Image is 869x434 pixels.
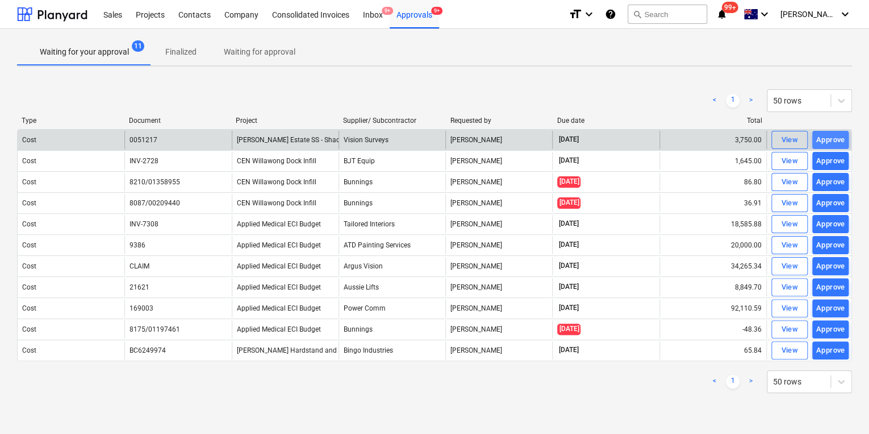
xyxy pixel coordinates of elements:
[771,152,808,170] button: View
[445,173,552,191] div: [PERSON_NAME]
[22,178,36,186] div: Cost
[557,324,580,334] span: [DATE]
[557,345,579,355] span: [DATE]
[22,220,36,228] div: Cost
[445,131,552,149] div: [PERSON_NAME]
[812,173,849,191] button: Approve
[659,236,766,254] div: 20,000.00
[129,199,180,207] div: 8087/00209440
[659,320,766,338] div: -48.36
[659,299,766,317] div: 92,110.59
[557,135,579,144] span: [DATE]
[781,302,798,315] div: View
[129,157,158,165] div: INV-2728
[445,278,552,296] div: [PERSON_NAME]
[659,173,766,191] div: 86.80
[445,194,552,212] div: [PERSON_NAME]
[771,257,808,275] button: View
[339,215,445,233] div: Tailored Interiors
[557,219,579,229] span: [DATE]
[771,131,808,149] button: View
[816,239,845,252] div: Approve
[557,282,579,292] span: [DATE]
[339,320,445,338] div: Bunnings
[22,241,36,249] div: Cost
[237,283,321,291] span: Applied Medical ECI Budget
[445,236,552,254] div: [PERSON_NAME]
[237,262,321,270] span: Applied Medical ECI Budget
[237,136,373,144] span: Patrick Estate SS - Shade Structure
[628,5,707,24] button: Search
[816,197,845,210] div: Approve
[22,262,36,270] div: Cost
[22,283,36,291] div: Cost
[816,260,845,273] div: Approve
[129,283,149,291] div: 21621
[816,155,845,168] div: Approve
[339,173,445,191] div: Bunnings
[339,341,445,359] div: Bingo Industries
[758,7,771,21] i: keyboard_arrow_down
[129,262,149,270] div: CLAIM
[781,176,798,189] div: View
[744,94,758,108] a: Next page
[771,194,808,212] button: View
[781,323,798,336] div: View
[339,236,445,254] div: ATD Painting Services
[812,299,849,317] button: Approve
[343,117,441,125] div: Supplier/ Subcontractor
[339,257,445,275] div: Argus Vision
[557,240,579,250] span: [DATE]
[445,299,552,317] div: [PERSON_NAME]
[722,2,738,13] span: 99+
[708,94,721,108] a: Previous page
[605,7,616,21] i: Knowledge base
[659,131,766,149] div: 3,750.00
[237,304,321,312] span: Applied Medical ECI Budget
[726,375,740,388] a: Page 1 is your current page
[22,136,36,144] div: Cost
[812,215,849,233] button: Approve
[557,117,655,125] div: Due date
[659,278,766,296] div: 8,849.70
[129,346,166,354] div: BC6249974
[22,117,120,125] div: Type
[771,341,808,359] button: View
[237,241,321,249] span: Applied Medical ECI Budget
[771,236,808,254] button: View
[129,136,157,144] div: 0051217
[339,131,445,149] div: Vision Surveys
[237,325,321,333] span: Applied Medical ECI Budget
[339,278,445,296] div: Aussie Lifts
[726,94,740,108] a: Page 1 is your current page
[659,341,766,359] div: 65.84
[236,117,334,125] div: Project
[382,7,393,15] span: 9+
[237,199,316,207] span: CEN Willawong Dock Infill
[633,10,642,19] span: search
[237,220,321,228] span: Applied Medical ECI Budget
[708,375,721,388] a: Previous page
[812,320,849,338] button: Approve
[22,325,36,333] div: Cost
[22,304,36,312] div: Cost
[781,155,798,168] div: View
[445,257,552,275] div: [PERSON_NAME]
[557,261,579,271] span: [DATE]
[659,257,766,275] div: 34,265.34
[812,131,849,149] button: Approve
[812,236,849,254] button: Approve
[812,379,869,434] div: Chat Widget
[816,323,845,336] div: Approve
[22,199,36,207] div: Cost
[781,260,798,273] div: View
[812,257,849,275] button: Approve
[781,239,798,252] div: View
[816,176,845,189] div: Approve
[165,46,197,58] p: Finalized
[771,278,808,296] button: View
[744,375,758,388] a: Next page
[816,302,845,315] div: Approve
[129,241,145,249] div: 9386
[659,152,766,170] div: 1,645.00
